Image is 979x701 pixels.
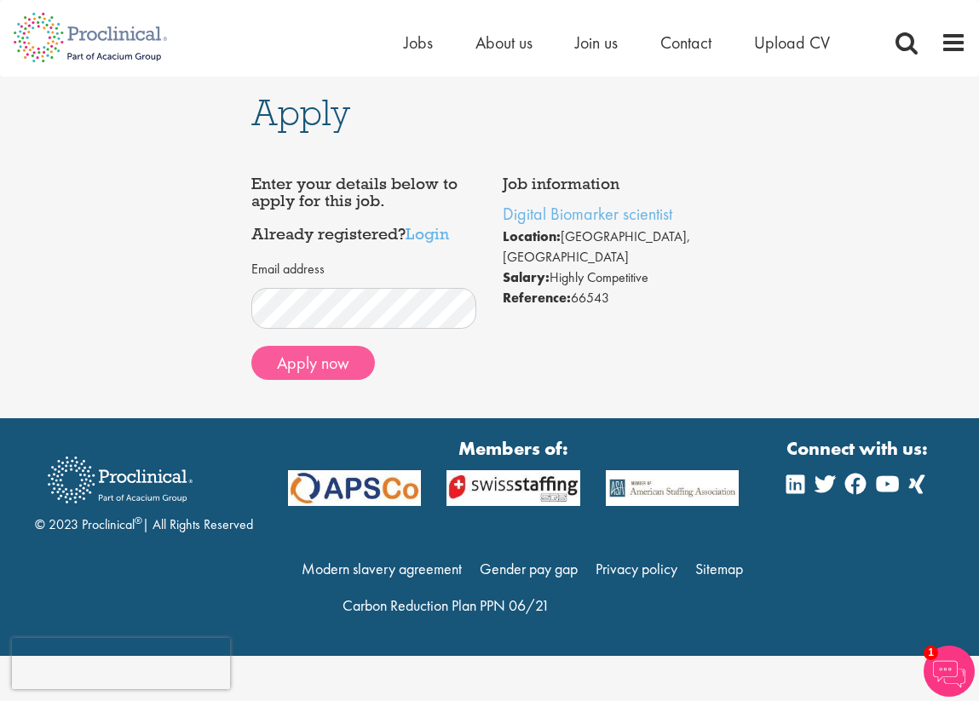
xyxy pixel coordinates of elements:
[596,559,677,578] a: Privacy policy
[593,470,752,505] img: APSCo
[135,514,142,527] sup: ®
[786,435,931,462] strong: Connect with us:
[480,559,578,578] a: Gender pay gap
[503,267,728,288] li: Highly Competitive
[503,203,672,225] a: Digital Biomarker scientist
[251,346,375,380] button: Apply now
[406,223,449,244] a: Login
[35,444,253,535] div: © 2023 Proclinical | All Rights Reserved
[575,32,618,54] a: Join us
[12,638,230,689] iframe: reCAPTCHA
[302,559,462,578] a: Modern slavery agreement
[924,646,938,660] span: 1
[503,268,550,286] strong: Salary:
[343,595,550,615] a: Carbon Reduction Plan PPN 06/21
[503,227,561,245] strong: Location:
[35,445,205,515] img: Proclinical Recruitment
[695,559,743,578] a: Sitemap
[251,89,350,135] span: Apply
[251,175,477,243] h4: Enter your details below to apply for this job. Already registered?
[251,260,325,279] label: Email address
[503,288,728,308] li: 66543
[475,32,533,54] a: About us
[660,32,711,54] a: Contact
[288,435,740,462] strong: Members of:
[275,470,434,505] img: APSCo
[503,289,571,307] strong: Reference:
[924,646,975,697] img: Chatbot
[404,32,433,54] a: Jobs
[434,470,592,505] img: APSCo
[503,227,728,267] li: [GEOGRAPHIC_DATA], [GEOGRAPHIC_DATA]
[503,175,728,192] h4: Job information
[754,32,830,54] a: Upload CV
